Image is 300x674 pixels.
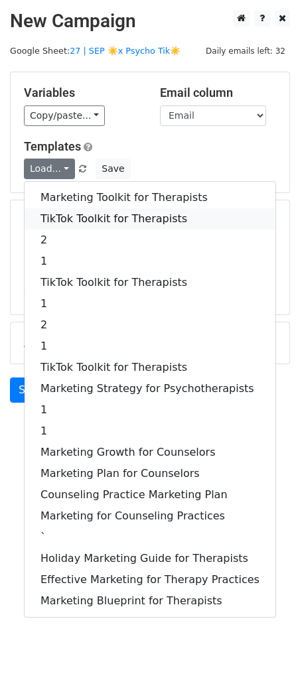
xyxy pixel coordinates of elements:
a: Marketing Growth for Counselors [25,442,275,463]
a: Marketing Toolkit for Therapists [25,187,275,208]
a: Send [10,377,54,403]
a: 1 [25,421,275,442]
a: Effective Marketing for Therapy Practices [25,569,275,590]
a: Marketing Strategy for Psychotherapists [25,378,275,399]
a: Counseling Practice Marketing Plan [25,484,275,506]
a: 2 [25,314,275,336]
a: TikTok Toolkit for Therapists [25,208,275,230]
a: 1 [25,251,275,272]
a: Marketing Plan for Counselors [25,463,275,484]
a: TikTok Toolkit for Therapists [25,272,275,293]
a: 2 [25,230,275,251]
a: Holiday Marketing Guide for Therapists [25,548,275,569]
small: Google Sheet: [10,46,181,56]
h5: Email column [160,86,276,100]
h5: Variables [24,86,140,100]
a: 27 | SEP ☀️x Psycho Tik☀️ [70,46,181,56]
a: Templates [24,139,81,153]
a: 1 [25,336,275,357]
a: ` [25,527,275,548]
a: Copy/paste... [24,105,105,126]
a: TikTok Toolkit for Therapists [25,357,275,378]
a: 1 [25,399,275,421]
a: Load... [24,159,75,179]
iframe: Chat Widget [234,610,300,674]
a: 1 [25,293,275,314]
a: Marketing Blueprint for Therapists [25,590,275,612]
a: Marketing for Counseling Practices [25,506,275,527]
h2: New Campaign [10,10,290,33]
button: Save [96,159,130,179]
span: Daily emails left: 32 [201,44,290,58]
a: Daily emails left: 32 [201,46,290,56]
